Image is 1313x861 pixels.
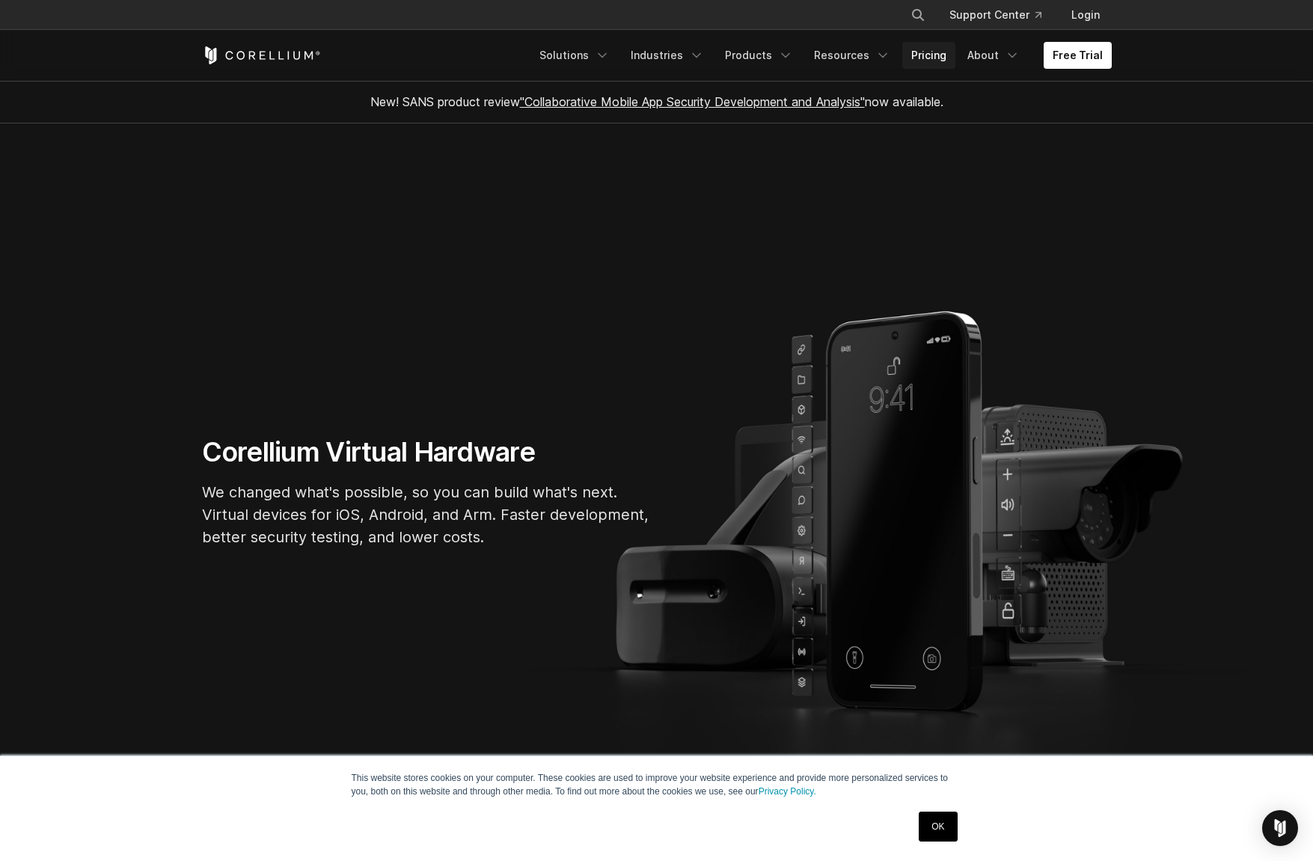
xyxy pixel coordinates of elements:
[1044,42,1112,69] a: Free Trial
[202,481,651,548] p: We changed what's possible, so you can build what's next. Virtual devices for iOS, Android, and A...
[716,42,802,69] a: Products
[530,42,619,69] a: Solutions
[1059,1,1112,28] a: Login
[520,94,865,109] a: "Collaborative Mobile App Security Development and Analysis"
[622,42,713,69] a: Industries
[937,1,1053,28] a: Support Center
[202,435,651,469] h1: Corellium Virtual Hardware
[893,1,1112,28] div: Navigation Menu
[905,1,931,28] button: Search
[759,786,816,797] a: Privacy Policy.
[1262,810,1298,846] div: Open Intercom Messenger
[352,771,962,798] p: This website stores cookies on your computer. These cookies are used to improve your website expe...
[958,42,1029,69] a: About
[902,42,955,69] a: Pricing
[202,46,321,64] a: Corellium Home
[805,42,899,69] a: Resources
[530,42,1112,69] div: Navigation Menu
[370,94,943,109] span: New! SANS product review now available.
[919,812,957,842] a: OK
